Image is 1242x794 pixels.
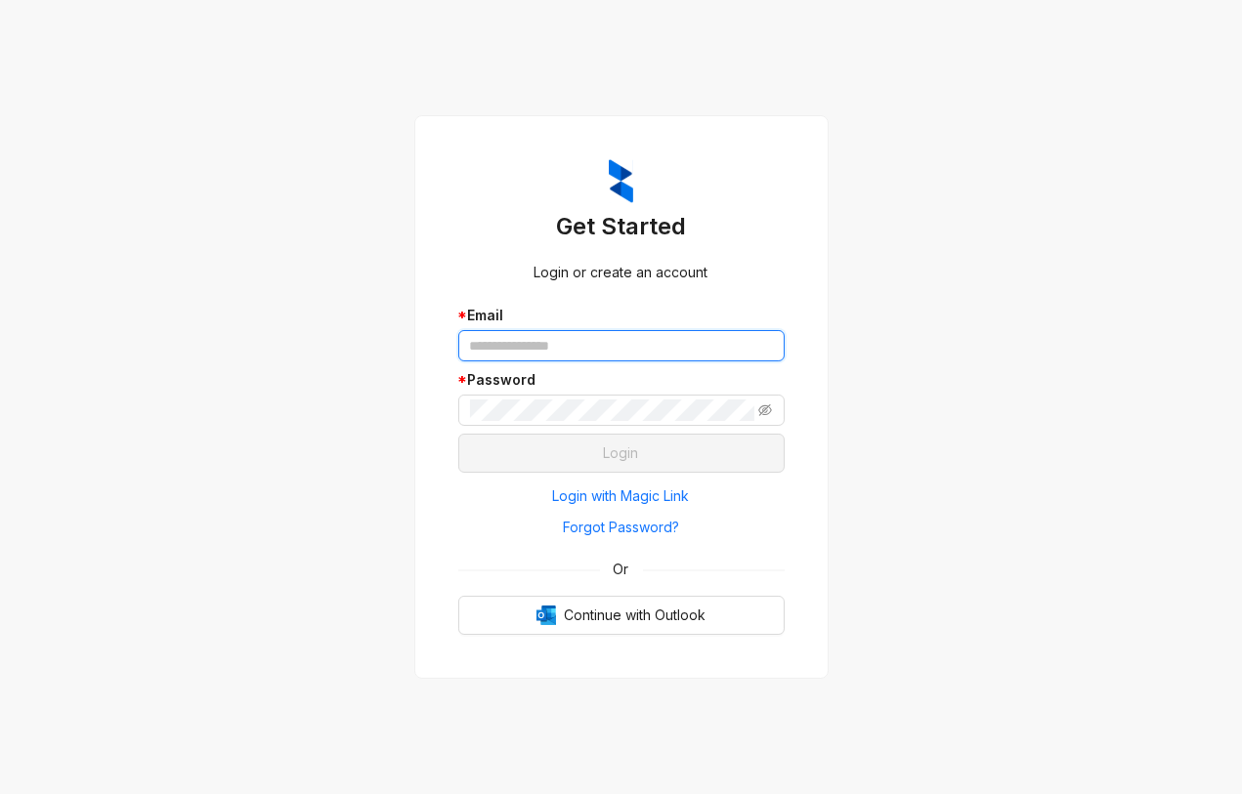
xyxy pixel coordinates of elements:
img: Outlook [536,606,556,625]
button: Login with Magic Link [458,481,785,512]
div: Email [458,305,785,326]
h3: Get Started [458,211,785,242]
button: OutlookContinue with Outlook [458,596,785,635]
span: Forgot Password? [563,517,679,538]
img: ZumaIcon [609,159,633,204]
button: Forgot Password? [458,512,785,543]
span: eye-invisible [758,403,772,417]
div: Login or create an account [458,262,785,283]
button: Login [458,434,785,473]
span: Continue with Outlook [564,605,706,626]
span: Login with Magic Link [553,485,690,507]
div: Password [458,369,785,391]
span: Or [600,559,643,580]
